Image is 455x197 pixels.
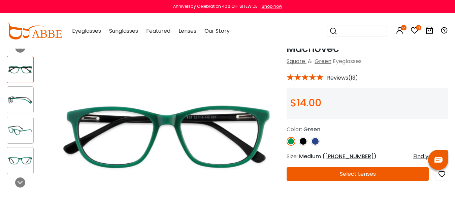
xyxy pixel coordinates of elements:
[325,152,374,160] span: [PHONE_NUMBER]
[413,152,448,161] div: Find your size
[287,152,298,160] span: Size:
[287,167,429,181] button: Select Lenses
[287,125,302,133] span: Color:
[287,57,305,65] a: Square
[7,93,33,107] img: Machovec Green Acetate Eyeglasses , SpringHinges , UniversalBridgeFit Frames from ABBE Glasses
[411,28,419,35] a: 6
[7,23,62,39] img: abbeglasses.com
[258,3,282,9] a: Shop now
[287,43,448,55] h1: Machovec
[315,57,331,65] a: Green
[178,27,196,35] span: Lenses
[109,27,138,35] span: Sunglasses
[7,154,33,167] img: Machovec Green Acetate Eyeglasses , SpringHinges , UniversalBridgeFit Frames from ABBE Glasses
[204,27,230,35] span: Our Story
[146,27,170,35] span: Featured
[416,25,421,30] i: 6
[7,124,33,137] img: Machovec Green Acetate Eyeglasses , SpringHinges , UniversalBridgeFit Frames from ABBE Glasses
[303,125,320,133] span: Green
[72,27,101,35] span: Eyeglasses
[327,75,358,81] span: Reviews(13)
[299,152,377,160] span: Medium ( )
[434,157,443,163] img: chat
[333,57,362,65] span: Eyeglasses
[290,95,321,110] span: $14.00
[306,57,313,65] span: &
[7,63,33,76] img: Machovec Green Acetate Eyeglasses , SpringHinges , UniversalBridgeFit Frames from ABBE Glasses
[262,3,282,9] div: Shop now
[173,3,257,9] div: Anniversay Celebration 40% OFF SITEWIDE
